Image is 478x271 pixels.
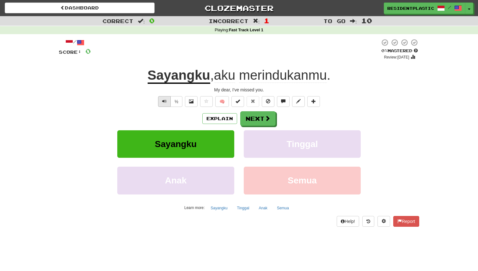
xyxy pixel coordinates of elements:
u: Sayangku [148,68,210,84]
span: 0 [149,17,155,24]
strong: Fast Track Level 1 [229,28,263,32]
span: Anak [165,176,187,185]
div: Text-to-speech controls [157,96,182,107]
a: Dashboard [5,3,155,13]
button: ½ [170,96,182,107]
small: Learn more: [184,206,205,210]
span: Correct [102,18,133,24]
span: 1 [264,17,269,24]
button: Add to collection (alt+a) [307,96,320,107]
span: To go [323,18,346,24]
button: 🧠 [215,96,229,107]
span: : [138,18,145,24]
button: Edit sentence (alt+d) [292,96,305,107]
div: My dear, I've missed you. [59,87,419,93]
button: Report [393,216,419,227]
button: Ignore sentence (alt+i) [262,96,274,107]
button: Discuss sentence (alt+u) [277,96,290,107]
button: Play sentence audio (ctl+space) [158,96,171,107]
span: / [448,5,451,9]
div: / [59,39,91,46]
button: Semua [273,203,292,213]
small: Review: [DATE] [384,55,409,59]
button: Tinggal [244,130,361,158]
span: 0 % [381,48,388,53]
span: ResidentPlastic [387,5,434,11]
a: Clozemaster [164,3,314,14]
span: 0 [85,47,91,55]
button: Next [240,111,276,126]
span: , . [210,68,331,83]
span: merindukanmu [239,68,327,83]
button: Tinggal [234,203,253,213]
span: : [350,18,357,24]
button: Help! [337,216,359,227]
button: Reset to 0% Mastered (alt+r) [247,96,259,107]
button: Sayangku [207,203,231,213]
button: Sayangku [117,130,234,158]
span: Semua [288,176,317,185]
button: Show image (alt+x) [185,96,198,107]
button: Explain [202,113,237,124]
button: Round history (alt+y) [362,216,374,227]
button: Anak [255,203,271,213]
span: : [253,18,260,24]
span: 10 [361,17,372,24]
span: Score: [59,49,82,55]
span: Sayangku [155,139,197,149]
a: ResidentPlastic / [384,3,465,14]
button: Anak [117,167,234,194]
button: Semua [244,167,361,194]
span: Incorrect [209,18,248,24]
div: Mastered [380,48,419,54]
span: Tinggal [286,139,318,149]
span: aku [214,68,236,83]
button: Favorite sentence (alt+f) [200,96,213,107]
button: Set this sentence to 100% Mastered (alt+m) [231,96,244,107]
